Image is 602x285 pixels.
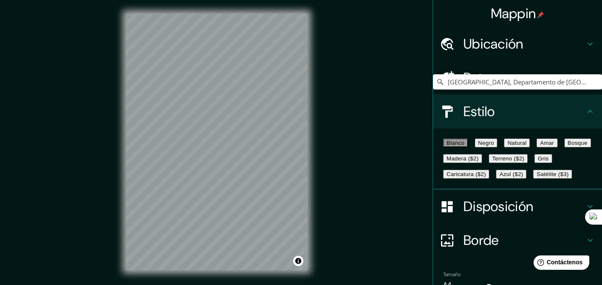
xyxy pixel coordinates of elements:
[433,74,602,90] input: Elige tu ciudad o zona
[293,256,303,266] button: Activar o desactivar atribución
[507,140,526,146] font: Natural
[537,171,569,177] font: Satélite ($3)
[443,138,468,147] button: Blanco
[463,69,497,87] font: Patas
[463,231,499,249] font: Borde
[447,140,465,146] font: Blanco
[489,154,528,163] button: Terreno ($2)
[504,138,530,147] button: Natural
[433,190,602,223] div: Disposición
[533,170,572,179] button: Satélite ($3)
[443,154,482,163] button: Madera ($2)
[475,138,498,147] button: Negro
[443,170,489,179] button: Caricatura ($2)
[433,223,602,257] div: Borde
[537,11,544,18] img: pin-icon.png
[491,5,536,22] font: Mappin
[492,155,524,162] font: Terreno ($2)
[447,171,486,177] font: Caricatura ($2)
[463,35,523,53] font: Ubicación
[447,155,479,162] font: Madera ($2)
[478,140,494,146] font: Negro
[499,171,523,177] font: Azul ($2)
[534,154,552,163] button: Gris
[564,138,591,147] button: Bosque
[433,27,602,61] div: Ubicación
[538,155,549,162] font: Gris
[568,140,588,146] font: Bosque
[527,252,593,276] iframe: Lanzador de widgets de ayuda
[540,140,554,146] font: Amar
[433,61,602,95] div: Patas
[463,198,533,215] font: Disposición
[433,95,602,128] div: Estilo
[463,103,495,120] font: Estilo
[496,170,526,179] button: Azul ($2)
[537,138,557,147] button: Amar
[443,271,460,278] font: Tamaño
[126,14,308,270] canvas: Mapa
